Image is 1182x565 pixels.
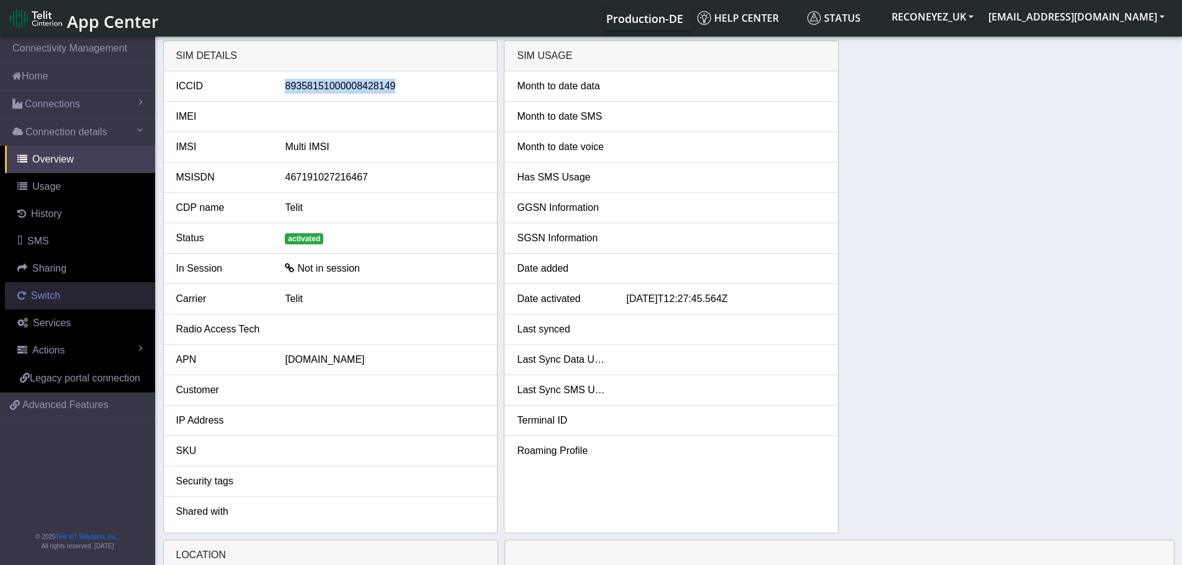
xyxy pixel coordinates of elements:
[981,6,1172,28] button: [EMAIL_ADDRESS][DOMAIN_NAME]
[5,337,155,364] a: Actions
[167,291,276,306] div: Carrier
[30,373,140,383] span: Legacy portal connection
[802,6,884,30] a: Status
[10,9,62,29] img: logo-telit-cinterion-gw-new.png
[56,533,118,540] a: Telit IoT Solutions, Inc.
[606,11,683,26] span: Production-DE
[884,6,981,28] button: RECONEYEZ_UK
[31,208,62,219] span: History
[167,200,276,215] div: CDP name
[167,413,276,428] div: IP Address
[508,109,617,124] div: Month to date SMS
[508,352,617,367] div: Last Sync Data Usage
[275,140,494,154] div: Multi IMSI
[508,261,617,276] div: Date added
[275,79,494,94] div: 89358151000008428149
[33,318,71,328] span: Services
[25,97,80,112] span: Connections
[275,291,494,306] div: Telit
[5,173,155,200] a: Usage
[167,140,276,154] div: IMSI
[508,79,617,94] div: Month to date data
[32,345,65,355] span: Actions
[167,474,276,489] div: Security tags
[692,6,802,30] a: Help center
[504,41,838,71] div: SIM Usage
[5,282,155,309] a: Switch
[167,504,276,519] div: Shared with
[606,6,683,30] a: Your current platform instance
[164,41,498,71] div: SIM details
[167,231,276,246] div: Status
[5,255,155,282] a: Sharing
[297,263,360,274] span: Not in session
[508,291,617,306] div: Date activated
[5,200,155,228] a: History
[275,170,494,185] div: 467191027216467
[508,200,617,215] div: GGSN Information
[167,322,276,337] div: Radio Access Tech
[22,398,109,412] span: Advanced Features
[508,443,617,458] div: Roaming Profile
[807,11,821,25] img: status.svg
[508,170,617,185] div: Has SMS Usage
[167,170,276,185] div: MSISDN
[508,322,617,337] div: Last synced
[10,5,157,32] a: App Center
[5,146,155,173] a: Overview
[167,443,276,458] div: SKU
[275,352,494,367] div: [DOMAIN_NAME]
[275,200,494,215] div: Telit
[5,228,155,255] a: SMS
[5,309,155,337] a: Services
[508,231,617,246] div: SGSN Information
[807,11,861,25] span: Status
[27,236,49,246] span: SMS
[508,413,617,428] div: Terminal ID
[697,11,711,25] img: knowledge.svg
[167,79,276,94] div: ICCID
[31,290,60,301] span: Switch
[32,154,74,164] span: Overview
[617,291,835,306] div: [DATE]T12:27:45.564Z
[508,140,617,154] div: Month to date voice
[167,261,276,276] div: In Session
[285,233,323,244] span: activated
[32,263,66,274] span: Sharing
[697,11,779,25] span: Help center
[167,352,276,367] div: APN
[32,181,61,192] span: Usage
[167,109,276,124] div: IMEI
[167,383,276,398] div: Customer
[67,10,159,33] span: App Center
[508,383,617,398] div: Last Sync SMS Usage
[25,125,107,140] span: Connection details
